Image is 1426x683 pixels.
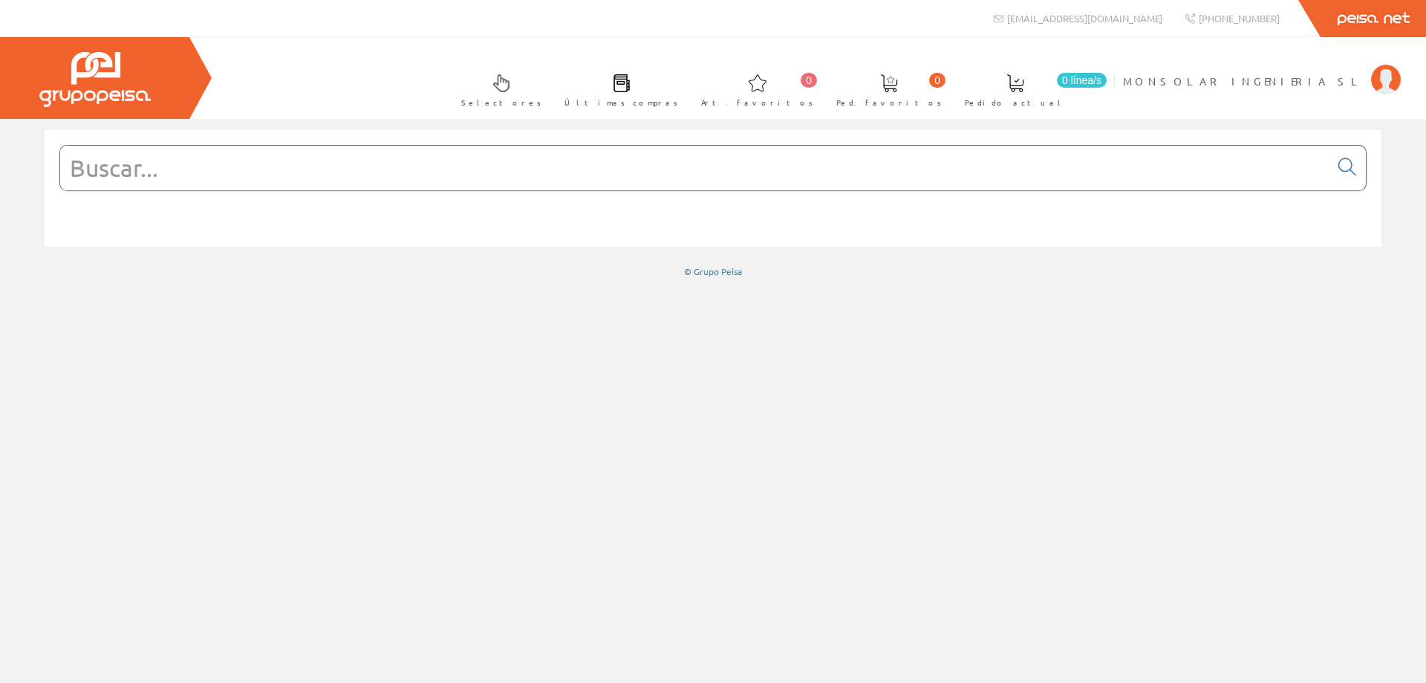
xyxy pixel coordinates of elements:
span: 0 [801,73,817,88]
input: Buscar... [60,146,1329,190]
a: Selectores [446,62,549,116]
span: Ped. favoritos [836,95,942,110]
a: Últimas compras [550,62,686,116]
span: 0 [929,73,945,88]
div: © Grupo Peisa [45,265,1381,278]
span: 0 línea/s [1057,73,1107,88]
img: Grupo Peisa [39,52,151,107]
span: Selectores [461,95,541,110]
span: [EMAIL_ADDRESS][DOMAIN_NAME] [1007,12,1162,25]
span: MONSOLAR INGENIERIA SL [1123,74,1364,88]
span: Últimas compras [564,95,678,110]
a: MONSOLAR INGENIERIA SL [1123,62,1401,76]
span: [PHONE_NUMBER] [1199,12,1280,25]
span: Pedido actual [965,95,1066,110]
span: Art. favoritos [701,95,813,110]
